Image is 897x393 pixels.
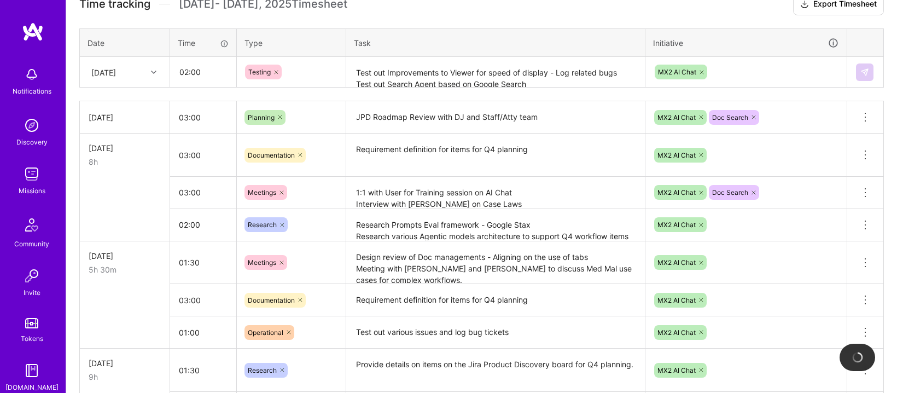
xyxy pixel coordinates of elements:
div: Tokens [21,333,43,344]
input: HH:MM [170,103,236,132]
span: MX2 AI Chat [657,188,696,196]
input: HH:MM [170,141,236,170]
textarea: Design review of Doc managements - Aligning on the use of tabs Meeting with [PERSON_NAME] and [PE... [347,242,644,284]
span: MX2 AI Chat [658,68,696,76]
img: Invite [21,265,43,287]
div: 9h [89,371,161,383]
span: MX2 AI Chat [657,221,696,229]
span: Testing [248,68,271,76]
textarea: Requirement definition for items for Q4 planning [347,135,644,176]
span: Meetings [248,188,276,196]
div: Missions [19,185,45,196]
div: [DATE] [89,112,161,123]
span: Research [248,366,277,374]
img: logo [22,22,44,42]
span: Doc Search [712,113,748,122]
div: [DATE] [89,357,161,369]
input: HH:MM [170,248,236,277]
th: Date [80,28,170,57]
span: Operational [248,328,283,337]
textarea: Provide details on items on the Jira Product Discovery board for Q4 planning. [347,350,644,391]
span: MX2 AI Chat [657,328,696,337]
div: 8h [89,156,161,167]
input: HH:MM [170,318,236,347]
img: Submit [860,68,869,77]
th: Task [346,28,645,57]
img: bell [21,63,43,85]
span: MX2 AI Chat [657,258,696,267]
div: [DATE] [91,66,116,78]
span: Documentation [248,296,295,304]
span: Meetings [248,258,276,267]
span: MX2 AI Chat [657,151,696,159]
span: Planning [248,113,275,122]
div: [DOMAIN_NAME] [5,382,59,393]
textarea: Test out various issues and log bug tickets [347,317,644,348]
div: [DATE] [89,250,161,262]
input: HH:MM [171,57,236,86]
span: Doc Search [712,188,748,196]
th: Type [237,28,346,57]
div: 5h 30m [89,264,161,275]
div: null [856,63,875,81]
span: MX2 AI Chat [657,296,696,304]
div: Discovery [16,136,48,148]
input: HH:MM [170,178,236,207]
div: Initiative [653,37,839,49]
div: Notifications [13,85,51,97]
div: Invite [24,287,40,298]
div: Community [14,238,49,250]
img: guide book [21,360,43,382]
input: HH:MM [170,210,236,239]
span: MX2 AI Chat [657,113,696,122]
img: discovery [21,114,43,136]
textarea: Test out Improvements to Viewer for speed of display - Log related bugs Test out Search Agent bas... [347,58,644,87]
div: Time [178,37,229,49]
img: teamwork [21,163,43,185]
span: Research [248,221,277,229]
img: tokens [25,318,38,328]
input: HH:MM [170,286,236,315]
i: icon Chevron [151,70,156,75]
div: [DATE] [89,142,161,154]
span: Documentation [248,151,295,159]
textarea: Research Prompts Eval framework - Google Stax Research various Agentic models architecture to sup... [347,210,644,240]
span: MX2 AI Chat [657,366,696,374]
textarea: 1:1 with User for Training session on AI Chat Interview with [PERSON_NAME] on Case Laws Training ... [347,178,644,208]
input: HH:MM [170,356,236,385]
img: loading [851,351,864,364]
textarea: JPD Roadmap Review with DJ and Staff/Atty team [347,102,644,132]
textarea: Requirement definition for items for Q4 planning [347,285,644,315]
img: Community [19,212,45,238]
